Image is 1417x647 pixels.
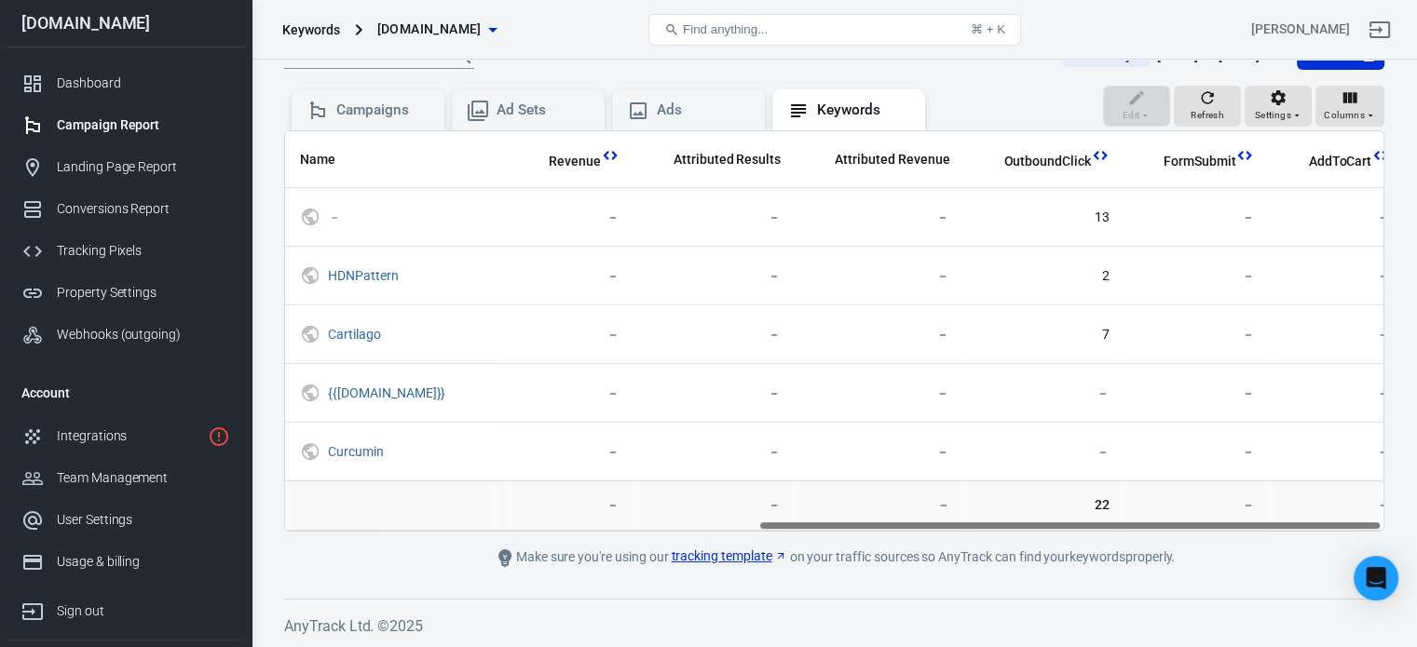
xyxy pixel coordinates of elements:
[7,541,245,583] a: Usage & billing
[416,546,1254,569] div: Make sure you're using our on your traffic sources so AnyTrack can find your keywords properly.
[57,283,230,303] div: Property Settings
[57,510,230,530] div: User Settings
[683,22,768,36] span: Find anything...
[648,14,1021,46] button: Find anything...⌘ + K
[57,601,230,621] div: Sign out
[1354,556,1398,600] div: Open Intercom Messenger
[370,12,504,47] button: [DOMAIN_NAME]
[284,614,1384,638] h6: AnyTrack Ltd. © 2025
[57,468,230,488] div: Team Management
[57,325,230,344] div: Webhooks (outgoing)
[1255,107,1291,124] span: Settings
[377,18,482,41] span: velvee.net
[1324,107,1365,124] span: Columns
[7,15,245,32] div: [DOMAIN_NAME]
[817,101,910,120] div: Keywords
[7,583,245,632] a: Sign out
[971,22,1005,36] div: ⌘ + K
[7,457,245,499] a: Team Management
[7,230,245,272] a: Tracking Pixels
[282,20,340,39] div: Keywords
[1191,107,1224,124] span: Refresh
[57,74,230,93] div: Dashboard
[57,115,230,135] div: Campaign Report
[7,272,245,314] a: Property Settings
[657,101,750,120] div: Ads
[1315,86,1384,127] button: Columns
[7,371,245,415] li: Account
[57,241,230,261] div: Tracking Pixels
[7,415,245,457] a: Integrations
[57,157,230,177] div: Landing Page Report
[1245,86,1312,127] button: Settings
[7,188,245,230] a: Conversions Report
[497,101,590,120] div: Ad Sets
[671,546,786,566] a: tracking template
[57,552,230,572] div: Usage & billing
[7,62,245,104] a: Dashboard
[208,425,230,448] svg: 1 networks not verified yet
[1251,20,1350,39] div: Account id: TDMpudQw
[1174,86,1241,127] button: Refresh
[336,101,429,120] div: Campaigns
[7,146,245,188] a: Landing Page Report
[7,104,245,146] a: Campaign Report
[7,499,245,541] a: User Settings
[1357,7,1402,52] a: Sign out
[7,314,245,356] a: Webhooks (outgoing)
[57,426,200,446] div: Integrations
[57,199,230,219] div: Conversions Report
